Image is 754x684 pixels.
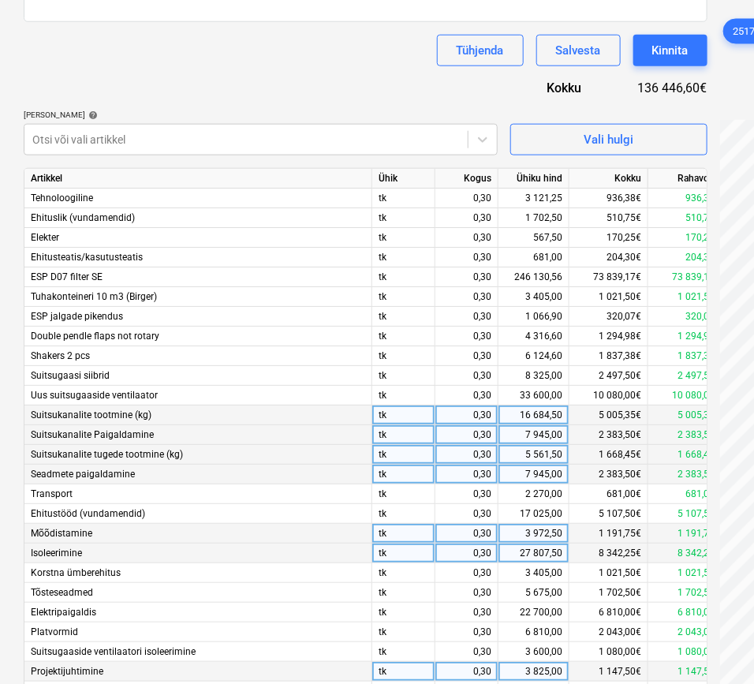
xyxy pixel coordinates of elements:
div: 1 702,50 [505,208,562,228]
div: 4 316,60 [505,327,562,346]
div: 16 684,50 [505,406,562,425]
div: Vali hulgi [584,129,633,150]
span: Ehitusteatis/kasutusteatis [31,252,143,263]
div: 33 600,00 [505,386,562,406]
div: 1 147,50€ [569,662,648,682]
button: Tühjenda [437,35,524,66]
div: 0,30 [442,425,491,445]
div: 3 121,25 [505,189,562,208]
div: 2 383,50€ [648,425,727,445]
div: 1 021,50€ [648,287,727,307]
button: Kinnita [633,35,707,66]
div: 0,30 [442,662,491,682]
div: tk [372,248,435,267]
div: 0,30 [442,346,491,366]
div: 0,30 [442,642,491,662]
span: Suitsukanalite tootmine (kg) [31,409,151,420]
div: 1 191,75€ [648,524,727,544]
div: Kogus [435,169,498,189]
span: Tehnoloogiline [31,192,93,204]
div: 567,50 [505,228,562,248]
div: 0,30 [442,267,491,287]
div: 0,30 [442,563,491,583]
div: 8 342,25€ [569,544,648,563]
div: tk [372,622,435,642]
div: 8 325,00 [505,366,562,386]
div: 0,30 [442,386,491,406]
div: 0,30 [442,622,491,642]
span: Elekter [31,232,59,243]
div: 0,30 [442,484,491,504]
div: 0,30 [442,366,491,386]
span: Uus suitsugaaside ventilaator [31,390,158,401]
span: ESP jalgade pikendus [31,311,123,322]
div: 27 807,50 [505,544,562,563]
div: Kokku [502,79,607,97]
div: 204,30€ [648,248,727,267]
span: Mõõdistamine [31,528,92,539]
div: tk [372,484,435,504]
div: 320,07€ [648,307,727,327]
div: [PERSON_NAME] [24,110,498,120]
div: 0,30 [442,307,491,327]
div: 6 810,00€ [648,603,727,622]
div: 0,30 [442,189,491,208]
div: tk [372,642,435,662]
div: tk [372,445,435,465]
div: tk [372,208,435,228]
button: Salvesta [536,35,621,66]
div: 0,30 [442,465,491,484]
div: tk [372,327,435,346]
div: tk [372,544,435,563]
div: 0,30 [442,445,491,465]
div: Artikkel [24,169,372,189]
div: tk [372,366,435,386]
div: 3 600,00 [505,642,562,662]
div: 2 497,50€ [648,366,727,386]
div: 3 972,50 [505,524,562,544]
div: 1 702,50€ [648,583,727,603]
span: Tõsteseadmed [31,587,93,598]
div: 0,30 [442,524,491,544]
span: Isoleerimine [31,548,82,559]
div: 2 383,50€ [569,465,648,484]
div: 170,25€ [569,228,648,248]
div: 320,07€ [569,307,648,327]
span: Ehitustööd (vundamendid) [31,508,145,519]
div: 0,30 [442,248,491,267]
div: 1 668,45€ [569,445,648,465]
div: 2 383,50€ [648,465,727,484]
div: 10 080,00€ [648,386,727,406]
div: 0,30 [442,327,491,346]
div: Kinnita [652,40,689,61]
div: Ühiku hind [498,169,569,189]
span: Suitsukanalite Paigaldamine [31,429,154,440]
button: Vali hulgi [510,124,707,155]
div: 1 021,50€ [648,563,727,583]
div: 6 124,60 [505,346,562,366]
div: Ühik [372,169,435,189]
div: 1 294,98€ [569,327,648,346]
div: 0,30 [442,583,491,603]
div: 5 675,00 [505,583,562,603]
div: 7 945,00 [505,425,562,445]
span: Double pendle flaps not rotary [31,331,159,342]
div: 0,30 [442,603,491,622]
div: tk [372,603,435,622]
div: 5 005,35€ [648,406,727,425]
span: Projektijuhtimine [31,666,103,677]
div: 6 810,00 [505,622,562,642]
div: 3 825,00 [505,662,562,682]
span: Platvormid [31,626,78,637]
div: 1 837,38€ [648,346,727,366]
div: tk [372,267,435,287]
div: 73 839,17€ [648,267,727,287]
div: tk [372,406,435,425]
div: tk [372,465,435,484]
div: 5 561,50 [505,445,562,465]
span: Shakers 2 pcs [31,350,90,361]
div: 73 839,17€ [569,267,648,287]
div: 0,30 [442,228,491,248]
div: 0,30 [442,544,491,563]
div: 1 702,50€ [569,583,648,603]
